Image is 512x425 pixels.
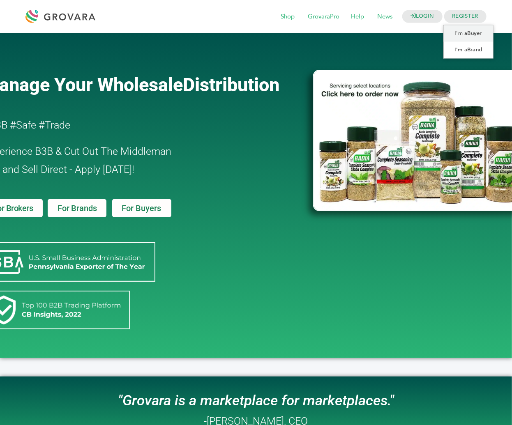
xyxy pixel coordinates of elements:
[444,25,494,42] a: I'm aBuyer
[467,46,482,54] b: Brand
[371,9,398,25] span: News
[122,204,161,212] span: For Buyers
[468,30,482,37] b: Buyer
[48,199,106,217] a: For Brands
[275,12,300,21] a: Shop
[118,392,394,409] i: "Grovara is a marketplace for marketplaces."
[302,9,345,25] span: GrovaraPro
[302,12,345,21] a: GrovaraPro
[402,10,443,23] a: LOGIN
[345,9,370,25] span: Help
[58,204,97,212] span: For Brands
[183,74,279,96] span: Distribution
[444,10,487,23] span: REGISTER
[345,12,370,21] a: Help
[275,9,300,25] span: Shop
[444,42,494,58] a: I'm aBrand
[112,199,171,217] a: For Buyers
[371,12,398,21] a: News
